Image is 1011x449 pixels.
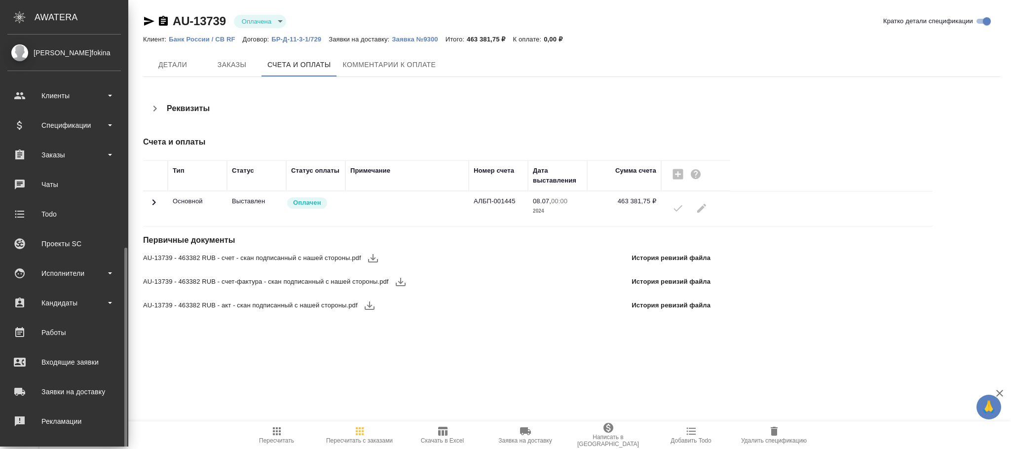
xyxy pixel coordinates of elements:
[169,35,242,43] a: Банк России / CB RF
[533,206,582,216] p: 2024
[143,15,155,27] button: Скопировать ссылку для ЯМессенджера
[401,421,484,449] button: Скачать в Excel
[551,197,567,205] p: 00:00
[243,36,272,43] p: Договор:
[143,234,714,246] h4: Первичные документы
[513,36,544,43] p: К оплате:
[235,421,318,449] button: Пересчитать
[329,36,392,43] p: Заявки на доставку:
[173,14,226,28] a: AU-13739
[980,397,997,417] span: 🙏
[157,15,169,27] button: Скопировать ссылку
[469,191,528,226] td: АЛБП-001445
[7,325,121,340] div: Работы
[2,350,126,374] a: Входящие заявки
[326,437,393,444] span: Пересчитать с заказами
[7,266,121,281] div: Исполнители
[632,253,711,263] p: История ревизий файла
[484,421,567,449] button: Заявка на доставку
[533,166,582,186] div: Дата выставления
[267,59,331,71] span: Счета и оплаты
[234,15,286,28] div: Оплачена
[232,196,281,206] p: Все изменения в спецификации заблокированы
[343,59,436,71] span: Комментарии к оплате
[208,59,256,71] span: Заказы
[350,166,390,176] div: Примечание
[318,421,401,449] button: Пересчитать с заказами
[883,16,973,26] span: Кратко детали спецификации
[533,197,551,205] p: 08.07,
[2,379,126,404] a: Заявки на доставку
[544,36,570,43] p: 0,00 ₽
[2,320,126,345] a: Работы
[169,36,242,43] p: Банк России / CB RF
[392,36,445,43] p: Заявка №9300
[671,437,711,444] span: Добавить Todo
[239,17,274,26] button: Оплачена
[474,166,514,176] div: Номер счета
[632,300,711,310] p: История ревизий файла
[7,177,121,192] div: Чаты
[7,118,121,133] div: Спецификации
[7,207,121,222] div: Todo
[421,437,464,444] span: Скачать в Excel
[7,384,121,399] div: Заявки на доставку
[7,355,121,370] div: Входящие заявки
[167,103,210,114] h4: Реквизиты
[976,395,1001,419] button: 🙏
[271,35,329,43] a: БР-Д-11-3-1/729
[2,231,126,256] a: Проекты SC
[573,434,644,448] span: Написать в [GEOGRAPHIC_DATA]
[615,166,656,176] div: Сумма счета
[2,172,126,197] a: Чаты
[143,136,714,148] h4: Счета и оплаты
[143,300,358,310] span: AU-13739 - 463382 RUB - акт - скан подписанный с нашей стороны.pdf
[148,202,160,210] span: Toggle Row Expanded
[2,202,126,226] a: Todo
[741,437,807,444] span: Удалить спецификацию
[232,166,254,176] div: Статус
[293,198,321,208] p: Оплачен
[7,236,121,251] div: Проекты SC
[7,296,121,310] div: Кандидаты
[567,421,650,449] button: Написать в [GEOGRAPHIC_DATA]
[498,437,552,444] span: Заявка на доставку
[35,7,128,27] div: AWATERA
[173,166,185,176] div: Тип
[733,421,816,449] button: Удалить спецификацию
[291,166,339,176] div: Статус оплаты
[467,36,513,43] p: 463 381,75 ₽
[392,35,445,44] button: Заявка №9300
[7,47,121,58] div: [PERSON_NAME]fokina
[650,421,733,449] button: Добавить Todo
[7,148,121,162] div: Заказы
[168,191,227,226] td: Основной
[7,88,121,103] div: Клиенты
[143,36,169,43] p: Клиент:
[149,59,196,71] span: Детали
[143,277,389,287] span: AU-13739 - 463382 RUB - счет-фактура - скан подписанный с нашей стороны.pdf
[446,36,467,43] p: Итого:
[143,253,361,263] span: AU-13739 - 463382 RUB - счет - скан подписанный с нашей стороны.pdf
[259,437,294,444] span: Пересчитать
[2,409,126,434] a: Рекламации
[632,277,711,287] p: История ревизий файла
[7,414,121,429] div: Рекламации
[271,36,329,43] p: БР-Д-11-3-1/729
[587,191,661,226] td: 463 381,75 ₽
